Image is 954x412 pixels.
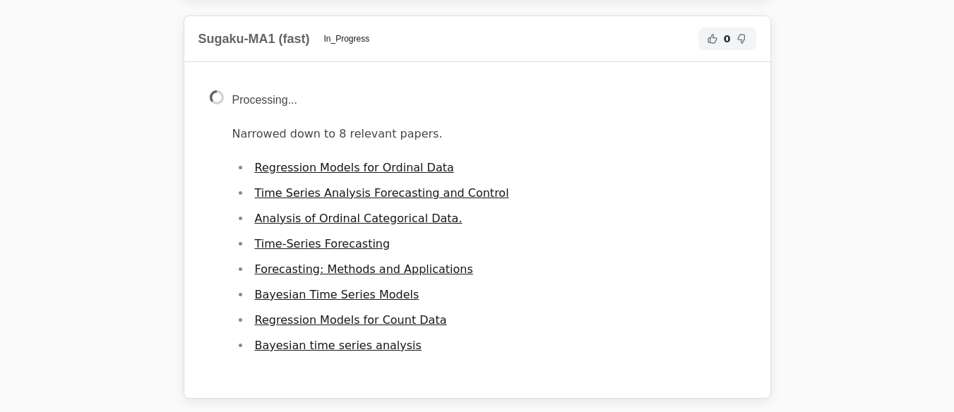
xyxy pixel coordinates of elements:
a: Time-Series Forecasting [255,237,390,250]
span: In_Progress [316,30,378,47]
a: Regression Models for Count Data [255,313,447,327]
a: Regression Models for Ordinal Data [255,161,454,174]
a: Bayesian time series analysis [255,339,422,352]
h2: Sugaku-MA1 (fast) [198,29,310,49]
button: Helpful [704,30,721,47]
a: Forecasting: Methods and Applications [255,262,473,276]
span: 0 [724,32,731,46]
button: Not Helpful [734,30,751,47]
a: Analysis of Ordinal Categorical Data. [255,212,463,225]
a: Bayesian Time Series Models [255,288,419,301]
p: Narrowed down to 8 relevant papers. [232,124,745,144]
span: Processing... [232,94,297,106]
a: Time Series Analysis Forecasting and Control [255,186,509,200]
